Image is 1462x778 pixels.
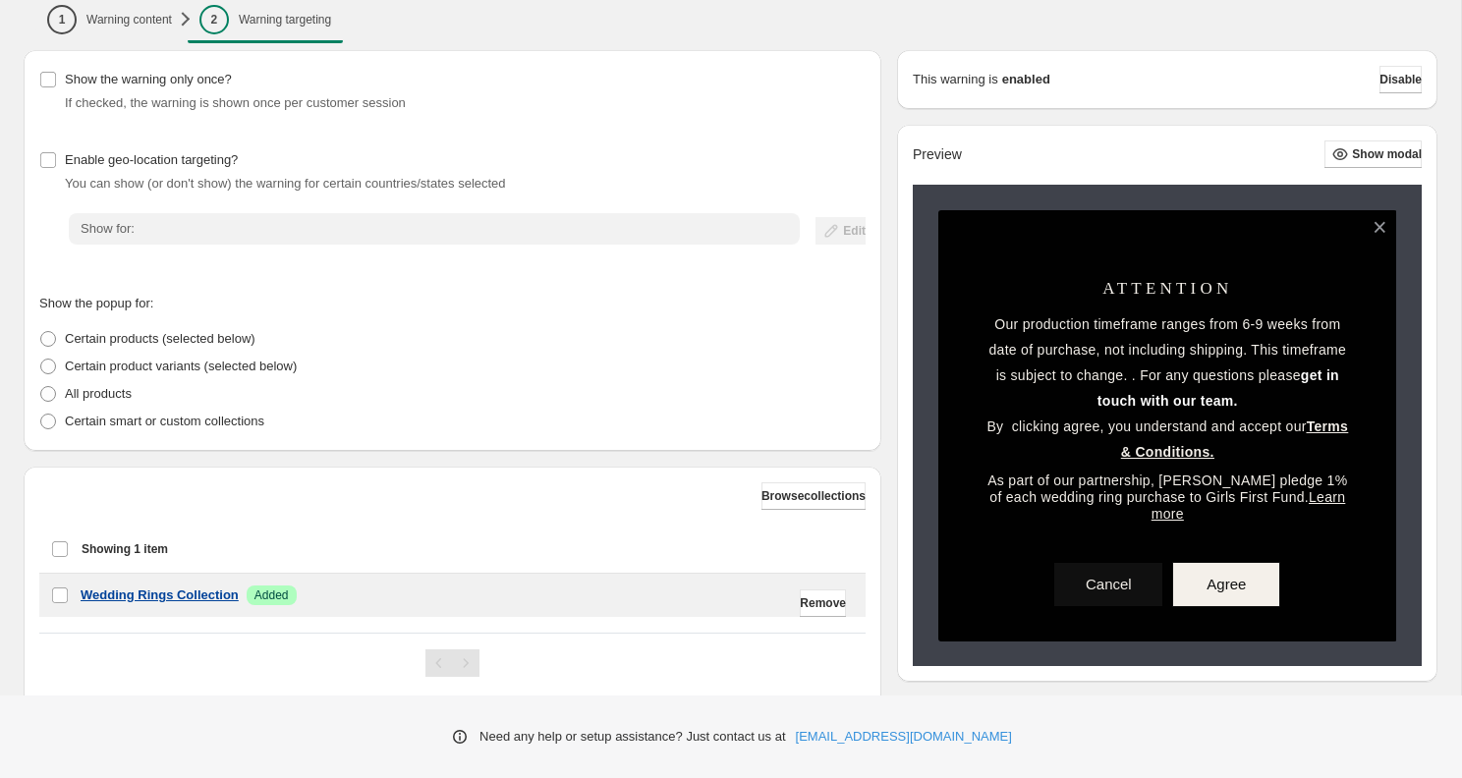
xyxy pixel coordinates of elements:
button: Agree [1172,562,1280,607]
span: Show modal [1352,146,1422,162]
span: Added [254,587,289,603]
p: Warning content [86,12,172,28]
span: Certain products (selected below) [65,331,255,346]
button: Disable [1379,66,1422,93]
span: Show the popup for: [39,296,153,310]
span: ATTENTION [1102,279,1232,298]
span: If checked, the warning is shown once per customer session [65,95,406,110]
span: As part of our partnership, [PERSON_NAME] pledge 1% of each wedding ring purchase to Girls First ... [987,472,1347,522]
span: Remove [800,595,846,611]
span: Our production timeframe ranges from 6-9 weeks from date of purchase, not including shipping. Thi... [988,316,1346,383]
span: Show for: [81,221,135,236]
a: [EMAIL_ADDRESS][DOMAIN_NAME] [796,727,1012,747]
span: Certain product variants (selected below) [65,359,297,373]
button: Remove [800,589,846,617]
span: Disable [1379,72,1422,87]
p: This warning is [913,70,998,89]
a: Wedding Rings Collection [81,585,239,605]
div: 2 [199,5,229,34]
p: Warning targeting [239,12,331,28]
span: Showing 1 item [82,541,168,557]
span: Browse collections [761,488,866,504]
p: Certain smart or custom collections [65,412,264,431]
h2: Preview [913,146,962,163]
a: Learn more [1152,489,1346,522]
span: Enable geo-location targeting? [65,152,238,167]
span: You can show (or don't show) the warning for certain countries/states selected [65,176,506,191]
button: Browsecollections [761,482,866,510]
div: 1 [47,5,77,34]
button: Cancel [1054,563,1162,606]
nav: Pagination [425,649,479,677]
span: Show the warning only once? [65,72,232,86]
button: Show modal [1324,140,1422,168]
p: All products [65,384,132,404]
strong: enabled [1002,70,1050,89]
